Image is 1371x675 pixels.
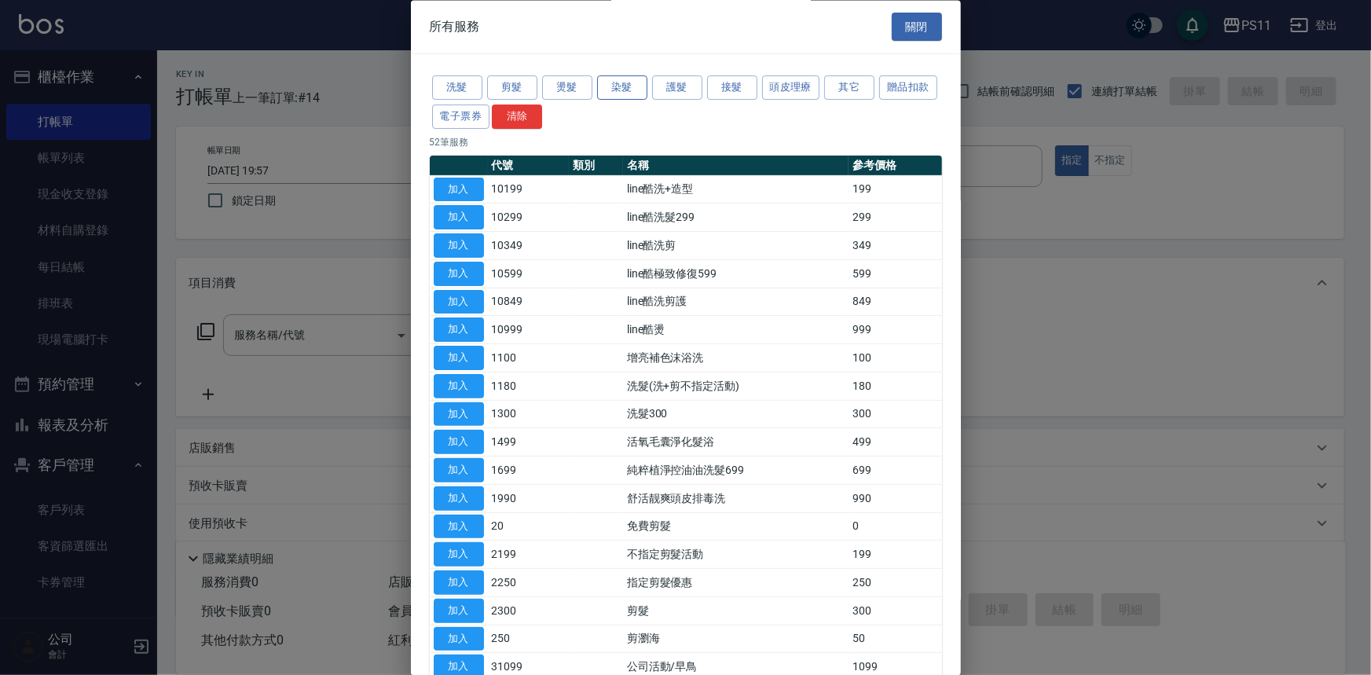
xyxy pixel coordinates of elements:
[487,76,537,101] button: 剪髮
[849,485,942,513] td: 990
[849,569,942,597] td: 250
[488,513,570,541] td: 20
[430,19,480,35] span: 所有服務
[849,204,942,232] td: 299
[434,515,484,539] button: 加入
[623,569,849,597] td: 指定剪髮優惠
[434,402,484,427] button: 加入
[849,625,942,654] td: 50
[879,76,937,101] button: 贈品扣款
[492,105,542,129] button: 清除
[488,232,570,260] td: 10349
[434,571,484,596] button: 加入
[623,428,849,457] td: 活氧毛囊淨化髮浴
[488,428,570,457] td: 1499
[434,347,484,371] button: 加入
[488,625,570,654] td: 250
[434,206,484,230] button: 加入
[434,459,484,483] button: 加入
[849,401,942,429] td: 300
[434,290,484,314] button: 加入
[488,597,570,625] td: 2300
[488,316,570,344] td: 10999
[488,176,570,204] td: 10199
[488,344,570,372] td: 1100
[824,76,874,101] button: 其它
[849,316,942,344] td: 999
[434,543,484,567] button: 加入
[488,569,570,597] td: 2250
[849,597,942,625] td: 300
[432,76,482,101] button: 洗髮
[488,260,570,288] td: 10599
[623,232,849,260] td: line酷洗剪
[623,176,849,204] td: line酷洗+造型
[488,156,570,176] th: 代號
[849,457,942,485] td: 699
[488,541,570,569] td: 2199
[434,486,484,511] button: 加入
[707,76,757,101] button: 接髮
[569,156,622,176] th: 類別
[623,156,849,176] th: 名稱
[623,372,849,401] td: 洗髮(洗+剪不指定活動)
[623,288,849,317] td: line酷洗剪護
[623,625,849,654] td: 剪瀏海
[892,13,942,42] button: 關閉
[849,513,942,541] td: 0
[849,176,942,204] td: 199
[488,401,570,429] td: 1300
[434,374,484,398] button: 加入
[849,288,942,317] td: 849
[652,76,702,101] button: 護髮
[849,344,942,372] td: 100
[623,513,849,541] td: 免費剪髮
[434,599,484,623] button: 加入
[849,541,942,569] td: 199
[623,316,849,344] td: line酷燙
[432,105,490,129] button: 電子票券
[488,288,570,317] td: 10849
[623,597,849,625] td: 剪髮
[849,232,942,260] td: 349
[623,344,849,372] td: 增亮補色沫浴洗
[849,428,942,457] td: 499
[849,260,942,288] td: 599
[434,431,484,455] button: 加入
[849,372,942,401] td: 180
[434,178,484,202] button: 加入
[623,401,849,429] td: 洗髮300
[488,457,570,485] td: 1699
[434,262,484,286] button: 加入
[849,156,942,176] th: 參考價格
[430,135,942,149] p: 52 筆服務
[488,372,570,401] td: 1180
[542,76,592,101] button: 燙髮
[488,485,570,513] td: 1990
[762,76,820,101] button: 頭皮理療
[623,260,849,288] td: line酷極致修復599
[434,234,484,259] button: 加入
[434,627,484,651] button: 加入
[623,541,849,569] td: 不指定剪髮活動
[488,204,570,232] td: 10299
[623,457,849,485] td: 純粹植淨控油油洗髮699
[434,318,484,343] button: 加入
[623,204,849,232] td: line酷洗髮299
[597,76,647,101] button: 染髮
[623,485,849,513] td: 舒活靓爽頭皮排毒洗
